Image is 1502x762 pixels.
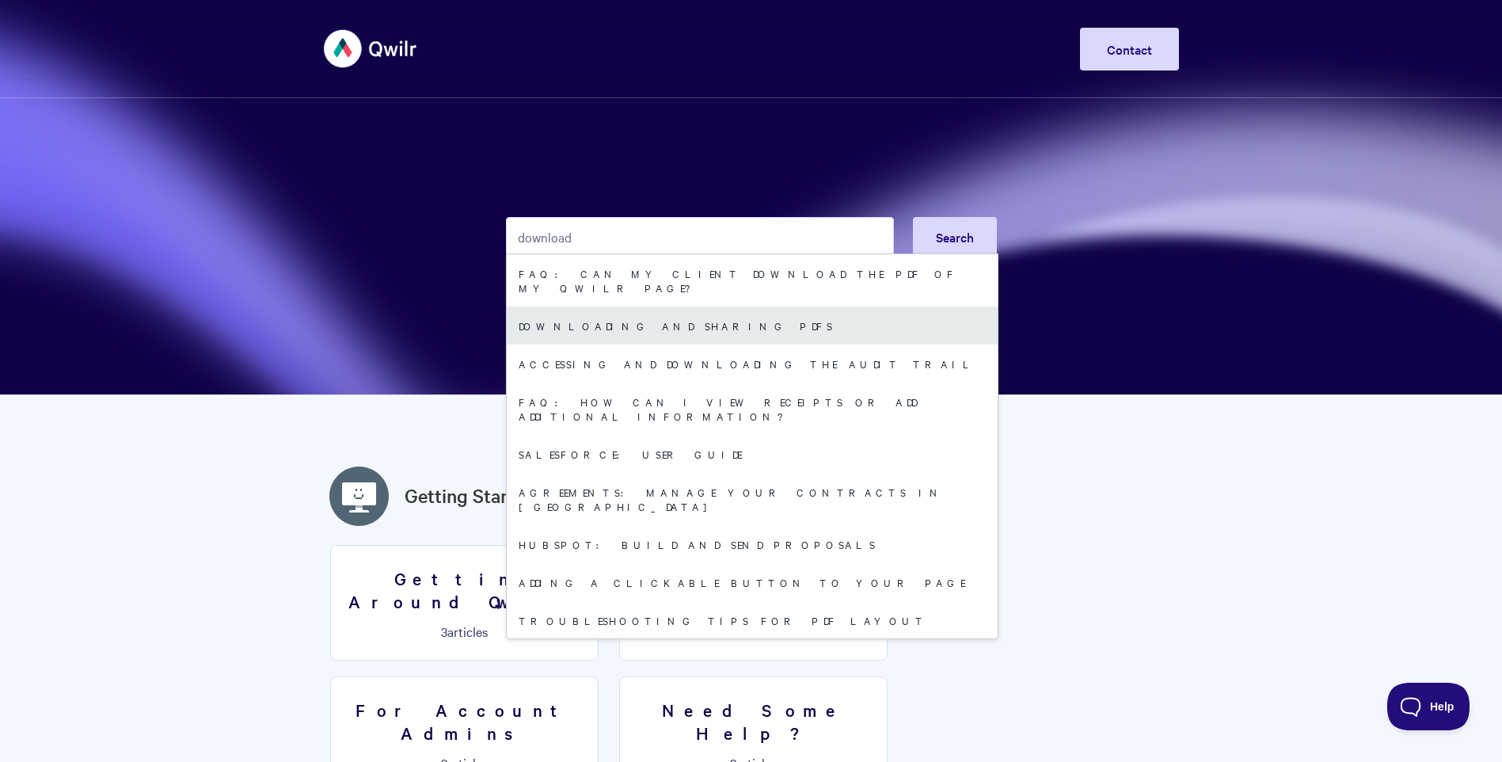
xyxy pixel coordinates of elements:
[340,699,588,744] h3: For Account Admins
[441,623,447,640] span: 3
[507,345,998,383] a: Accessing and downloading the Audit Trail
[936,228,974,246] span: Search
[340,567,588,612] h3: Getting Around Qwilr
[507,601,998,639] a: Troubleshooting tips for PDF layout
[1080,28,1179,70] a: Contact
[340,624,588,638] p: articles
[507,525,998,563] a: HubSpot: Build and Send Proposals
[324,19,418,78] img: Qwilr Help Center
[913,217,997,257] button: Search
[507,307,998,345] a: Downloading and sharing PDFs
[507,473,998,525] a: Agreements: Manage your Contracts in [GEOGRAPHIC_DATA]
[507,383,998,435] a: FAQ: How can I view receipts or add additional information?
[405,482,535,510] a: Getting Started
[506,217,894,257] input: Search the knowledge base
[1387,683,1470,730] iframe: Toggle Customer Support
[507,254,998,307] a: FAQ: Can my client download the PDF of my Qwilr Page?
[507,563,998,601] a: Adding a Clickable Button to your Page
[507,435,998,473] a: Salesforce: User Guide
[629,699,877,744] h3: Need Some Help?
[330,545,599,661] a: Getting Around Qwilr 3articles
